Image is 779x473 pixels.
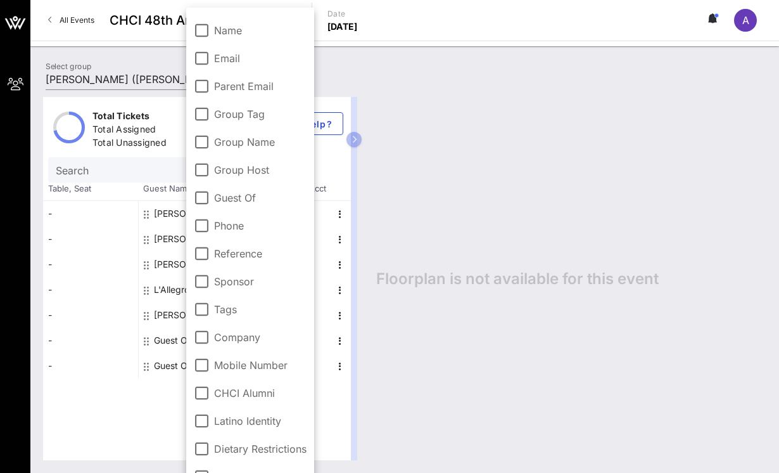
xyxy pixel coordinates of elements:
[214,443,307,455] label: Dietary Restrictions
[43,201,138,226] div: -
[92,123,187,139] div: Total Assigned
[214,247,307,260] label: Reference
[43,328,138,353] div: -
[734,9,757,32] div: A
[41,10,102,30] a: All Events
[43,277,138,302] div: -
[110,11,296,30] span: CHCI 48th Annual Awards Gala
[214,219,307,232] label: Phone
[214,387,307,399] label: CHCI Alumni
[742,14,749,27] span: A
[376,269,659,288] span: Floorplan is not available for this event
[214,415,307,427] label: Latino Identity
[214,191,307,204] label: Guest Of
[214,108,307,120] label: Group Tag
[43,226,138,252] div: -
[154,252,227,277] div: Ivelisse Porroa-García
[327,20,358,33] p: [DATE]
[214,80,307,93] label: Parent Email
[154,277,234,302] div: L'Allegro Smith
[214,24,307,37] label: Name
[214,164,307,176] label: Group Host
[214,275,307,288] label: Sponsor
[92,136,187,152] div: Total Unassigned
[138,183,233,195] span: Guest Name
[154,302,227,328] div: Michael Bloom
[154,353,224,379] div: Guest Of Tik Tok
[214,136,307,148] label: Group Name
[154,226,227,252] div: Andria Brown
[43,353,138,379] div: -
[214,331,307,344] label: Company
[43,302,138,328] div: -
[154,328,224,353] div: Guest Of Tik Tok
[214,52,307,65] label: Email
[46,62,91,71] label: Select group
[214,359,307,372] label: Mobile Number
[43,252,138,277] div: -
[154,201,227,226] div: Adela Amador
[60,15,94,25] span: All Events
[214,303,307,316] label: Tags
[92,110,187,126] div: Total Tickets
[43,183,138,195] span: Table, Seat
[327,8,358,20] p: Date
